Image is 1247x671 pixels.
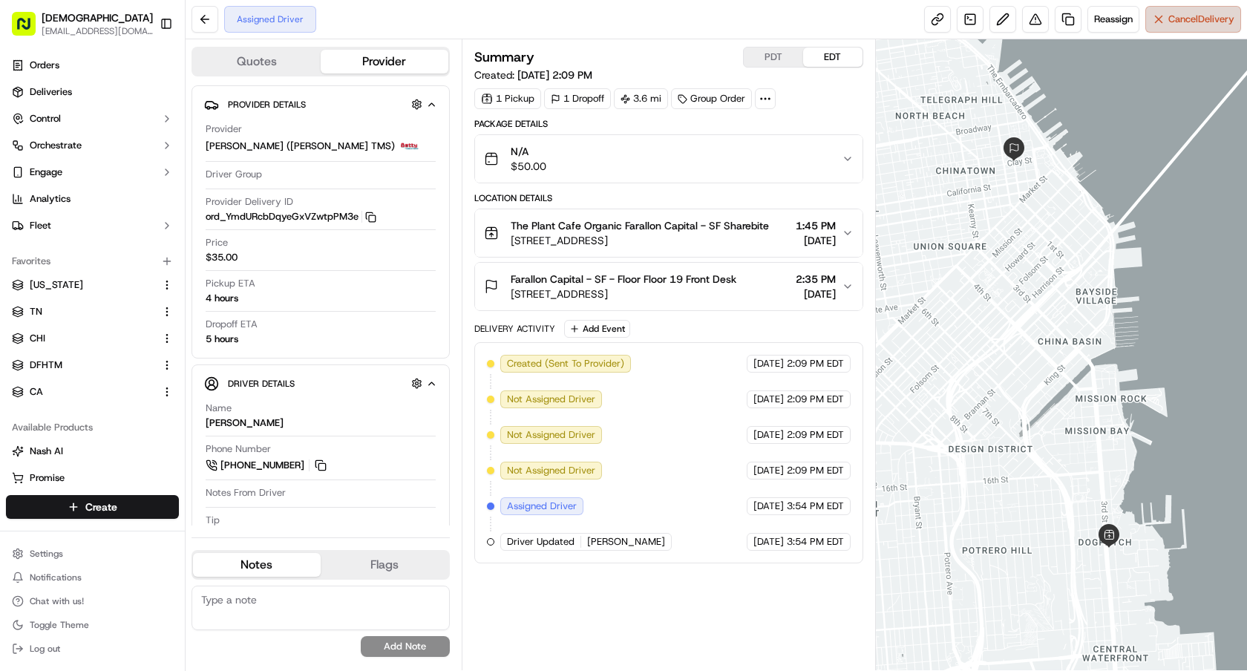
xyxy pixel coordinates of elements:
[511,233,769,248] span: [STREET_ADDRESS]
[30,292,114,307] span: Knowledge Base
[796,287,836,301] span: [DATE]
[30,305,42,318] span: TN
[46,230,122,242] span: Klarizel Pensader
[206,486,286,500] span: Notes From Driver
[30,59,59,72] span: Orders
[206,277,255,290] span: Pickup ETA
[30,643,60,655] span: Log out
[15,142,42,168] img: 1736555255976-a54dd68f-1ca7-489b-9aae-adbdc363a1c4
[507,428,595,442] span: Not Assigned Driver
[206,333,238,346] div: 5 hours
[30,385,43,399] span: CA
[134,230,164,242] span: [DATE]
[105,327,180,339] a: Powered byPylon
[206,122,242,136] span: Provider
[753,464,784,477] span: [DATE]
[6,638,179,659] button: Log out
[474,88,541,109] div: 1 Pickup
[753,357,784,370] span: [DATE]
[193,50,321,73] button: Quotes
[6,353,179,377] button: DFHTM
[204,92,437,117] button: Provider Details
[6,416,179,439] div: Available Products
[1145,6,1241,33] button: CancelDelivery
[6,214,179,238] button: Fleet
[753,393,784,406] span: [DATE]
[15,59,270,83] p: Welcome 👋
[42,10,153,25] span: [DEMOGRAPHIC_DATA]
[30,445,63,458] span: Nash AI
[12,278,155,292] a: [US_STATE]
[67,157,204,168] div: We're available if you need us!
[12,332,155,345] a: CHI
[30,231,42,243] img: 1736555255976-a54dd68f-1ca7-489b-9aae-adbdc363a1c4
[796,218,836,233] span: 1:45 PM
[321,50,448,73] button: Provider
[475,135,863,183] button: N/A$50.00
[228,99,306,111] span: Provider Details
[12,445,173,458] a: Nash AI
[15,193,99,205] div: Past conversations
[1094,13,1133,26] span: Reassign
[753,428,784,442] span: [DATE]
[30,278,83,292] span: [US_STATE]
[15,216,39,240] img: Klarizel Pensader
[6,567,179,588] button: Notifications
[9,286,120,312] a: 📗Knowledge Base
[206,292,238,305] div: 4 hours
[30,619,89,631] span: Toggle Theme
[6,380,179,404] button: CA
[30,572,82,583] span: Notifications
[6,6,154,42] button: [DEMOGRAPHIC_DATA][EMAIL_ADDRESS][DOMAIN_NAME]
[15,15,45,45] img: Nash
[15,293,27,305] div: 📗
[125,230,131,242] span: •
[148,328,180,339] span: Pylon
[206,318,258,331] span: Dropoff ETA
[474,118,863,130] div: Package Details
[787,393,844,406] span: 2:09 PM EDT
[475,209,863,257] button: The Plant Cafe Organic Farallon Capital - SF Sharebite[STREET_ADDRESS]1:45 PM[DATE]
[474,323,555,335] div: Delivery Activity
[67,142,243,157] div: Start new chat
[511,272,736,287] span: Farallon Capital - SF - Floor Floor 19 Front Desk
[507,500,577,513] span: Assigned Driver
[30,112,61,125] span: Control
[6,53,179,77] a: Orders
[30,332,45,345] span: CHI
[206,416,284,430] div: [PERSON_NAME]
[6,591,179,612] button: Chat with us!
[796,272,836,287] span: 2:35 PM
[12,471,173,485] a: Promise
[140,292,238,307] span: API Documentation
[42,25,153,37] button: [EMAIL_ADDRESS][DOMAIN_NAME]
[787,464,844,477] span: 2:09 PM EDT
[6,466,179,490] button: Promise
[6,249,179,273] div: Favorites
[30,359,62,372] span: DFHTM
[787,535,844,549] span: 3:54 PM EDT
[511,159,546,174] span: $50.00
[206,195,293,209] span: Provider Delivery ID
[507,464,595,477] span: Not Assigned Driver
[30,139,82,152] span: Orchestrate
[1087,6,1139,33] button: Reassign
[206,140,395,153] span: [PERSON_NAME] ([PERSON_NAME] TMS)
[206,442,271,456] span: Phone Number
[206,168,262,181] span: Driver Group
[206,210,376,223] button: ord_YmdURcbDqyeGxVZwtpPM3e
[401,137,419,155] img: betty.jpg
[787,357,844,370] span: 2:09 PM EDT
[220,459,304,472] span: [PHONE_NUMBER]
[6,300,179,324] button: TN
[753,500,784,513] span: [DATE]
[206,236,228,249] span: Price
[12,359,155,372] a: DFHTM
[6,495,179,519] button: Create
[511,144,546,159] span: N/A
[507,357,624,370] span: Created (Sent To Provider)
[30,192,71,206] span: Analytics
[511,218,769,233] span: The Plant Cafe Organic Farallon Capital - SF Sharebite
[6,327,179,350] button: CHI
